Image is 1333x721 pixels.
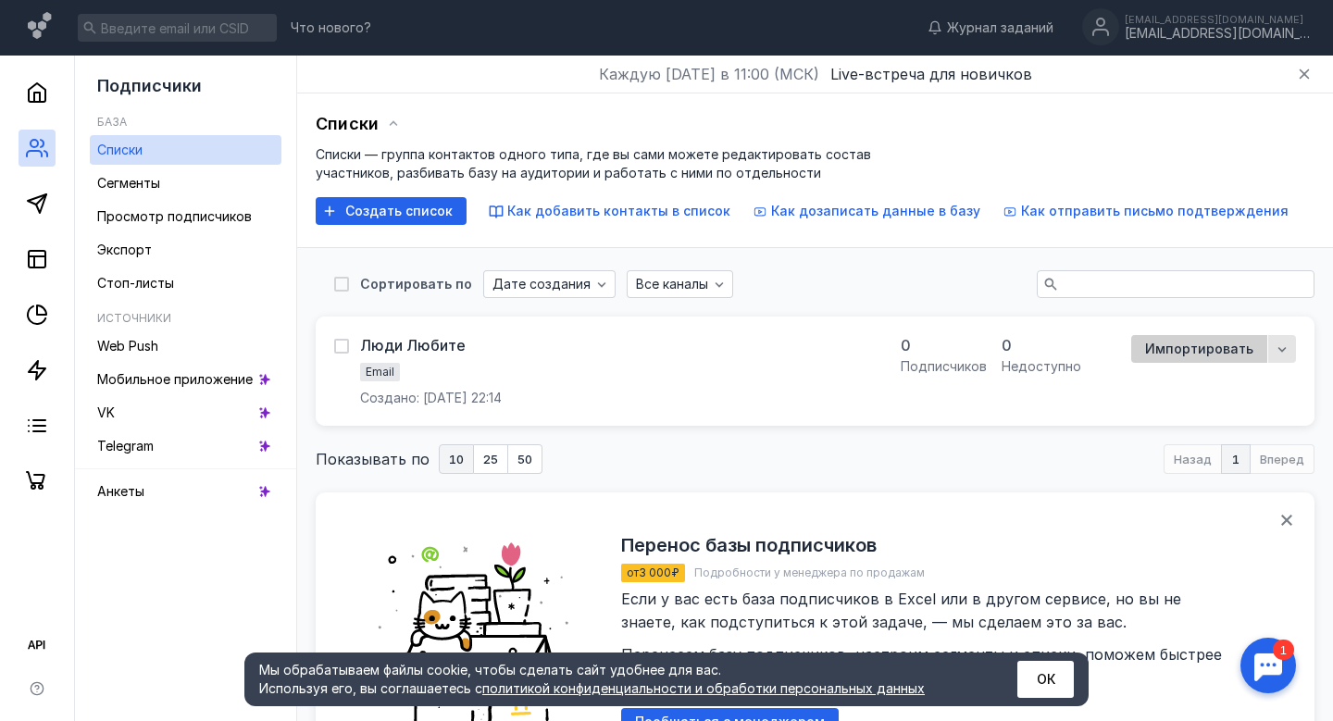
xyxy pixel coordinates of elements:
[90,268,281,298] a: Стоп-листы
[97,242,152,257] span: Экспорт
[316,448,430,470] span: Показывать по
[360,335,466,355] a: Люди Любите
[90,135,281,165] a: Списки
[97,275,174,291] span: Стоп-листы
[90,168,281,198] a: Сегменты
[90,235,281,265] a: Экспорт
[97,438,154,454] span: Telegram
[316,114,379,134] span: Списки
[78,14,277,42] input: Введите email или CSID
[947,19,1053,37] span: Журнал заданий
[90,365,281,394] a: Мобильное приложение
[90,202,281,231] a: Просмотр подписчиков
[830,65,1032,83] span: Live-встреча для новичков
[474,444,508,474] button: 25
[508,444,542,474] button: 50
[90,331,281,361] a: Web Push
[97,175,160,191] span: Сегменты
[259,661,972,698] div: Мы обрабатываем файлы cookie, чтобы сделать сайт удобнее для вас. Используя его, вы соглашаетесь c
[830,63,1032,85] button: Live-встреча для новичков
[621,590,1227,687] span: Если у вас есть база подписчиков в Excel или в другом сервисе, но вы не знаете, как подступиться ...
[1145,342,1253,357] span: Импортировать
[90,477,281,506] a: Анкеты
[291,21,371,34] span: Что нового?
[636,277,708,292] span: Все каналы
[1002,357,1081,376] div: недоступно
[97,76,202,95] span: Подписчики
[42,11,63,31] div: 1
[482,680,925,696] a: политикой конфиденциальности и обработки персональных данных
[281,21,380,34] a: Что нового?
[694,566,925,579] span: Подробности у менеджера по продажам
[492,277,591,292] span: Дате создания
[627,270,733,298] button: Все каналы
[901,357,987,376] div: подписчиков
[360,278,472,291] div: Сортировать по
[366,365,394,379] span: Email
[621,534,877,556] h2: Перенос базы подписчиков
[97,208,252,224] span: Просмотр подписчиков
[901,335,987,355] div: 0
[316,146,871,180] span: Списки — группа контактов одного типа, где вы сами можете редактировать состав участников, разбив...
[449,454,464,466] span: 10
[483,454,498,466] span: 25
[97,142,143,157] span: Списки
[90,431,281,461] a: Telegram
[599,63,819,85] span: Каждую [DATE] в 11:00 (МСК)
[97,338,158,354] span: Web Push
[360,389,502,407] span: Создано: [DATE] 22:14
[97,311,171,325] h5: Источники
[360,336,466,354] div: Люди Любите
[97,371,253,387] span: Мобильное приложение
[97,483,144,499] span: Анкеты
[918,19,1063,37] a: Журнал заданий
[483,270,616,298] button: Дате создания
[1125,14,1310,25] div: [EMAIL_ADDRESS][DOMAIN_NAME]
[753,202,980,220] button: Как дозаписать данные в базу
[1131,335,1267,363] button: Импортировать
[517,454,532,466] span: 50
[771,203,980,218] span: Как дозаписать данные в базу
[97,404,115,420] span: VK
[1003,202,1289,220] button: Как отправить письмо подтверждения
[507,203,730,218] span: Как добавить контакты в список
[1017,661,1074,698] button: ОК
[1002,335,1081,355] div: 0
[90,398,281,428] a: VK
[489,202,730,220] button: Как добавить контакты в список
[627,566,679,579] span: от 3 000 ₽
[316,197,467,225] button: Создать список
[97,115,127,129] h5: База
[439,444,474,474] button: 10
[345,204,453,219] span: Создать список
[1021,203,1289,218] span: Как отправить письмо подтверждения
[1125,26,1310,42] div: [EMAIL_ADDRESS][DOMAIN_NAME]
